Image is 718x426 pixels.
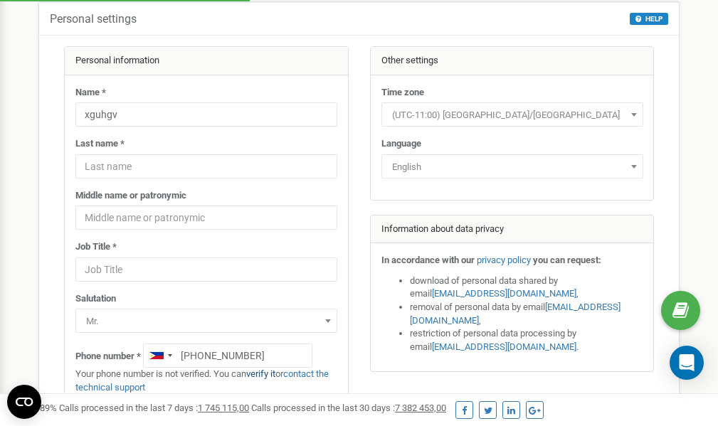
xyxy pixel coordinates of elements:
[50,13,137,26] h5: Personal settings
[395,403,446,413] u: 7 382 453,00
[75,292,116,306] label: Salutation
[381,154,643,179] span: English
[198,403,249,413] u: 1 745 115,00
[533,255,601,265] strong: you can request:
[75,240,117,254] label: Job Title *
[477,255,531,265] a: privacy policy
[75,102,337,127] input: Name
[143,344,312,368] input: +1-800-555-55-55
[381,137,421,151] label: Language
[80,311,332,331] span: Mr.
[410,301,643,327] li: removal of personal data by email ,
[432,288,576,299] a: [EMAIL_ADDRESS][DOMAIN_NAME]
[75,368,329,393] a: contact the technical support
[410,275,643,301] li: download of personal data shared by email ,
[65,47,348,75] div: Personal information
[144,344,176,367] div: Telephone country code
[386,157,638,177] span: English
[59,403,249,413] span: Calls processed in the last 7 days :
[75,350,141,363] label: Phone number *
[7,385,41,419] button: Open CMP widget
[381,102,643,127] span: (UTC-11:00) Pacific/Midway
[381,86,424,100] label: Time zone
[75,154,337,179] input: Last name
[410,302,621,326] a: [EMAIL_ADDRESS][DOMAIN_NAME]
[432,341,576,352] a: [EMAIL_ADDRESS][DOMAIN_NAME]
[75,368,337,394] p: Your phone number is not verified. You can or
[75,309,337,333] span: Mr.
[381,255,475,265] strong: In accordance with our
[246,368,275,379] a: verify it
[75,86,106,100] label: Name *
[410,327,643,353] li: restriction of personal data processing by email .
[670,346,704,380] div: Open Intercom Messenger
[630,13,668,25] button: HELP
[251,403,446,413] span: Calls processed in the last 30 days :
[75,137,125,151] label: Last name *
[75,257,337,282] input: Job Title
[386,105,638,125] span: (UTC-11:00) Pacific/Midway
[75,189,186,203] label: Middle name or patronymic
[371,47,654,75] div: Other settings
[75,206,337,230] input: Middle name or patronymic
[371,215,654,244] div: Information about data privacy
